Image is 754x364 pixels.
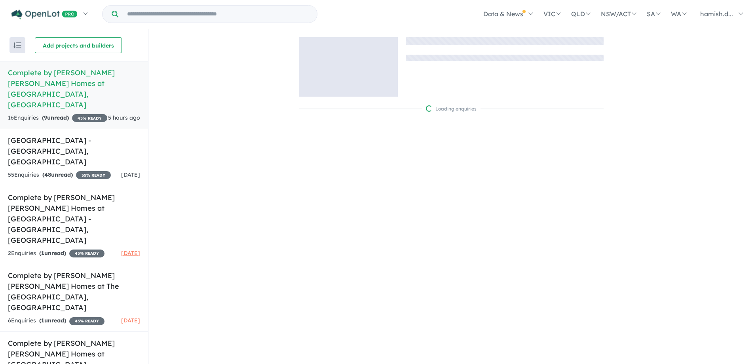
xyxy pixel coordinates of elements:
span: 9 [44,114,47,121]
span: [DATE] [121,317,140,324]
span: [DATE] [121,250,140,257]
span: 1 [41,317,44,324]
input: Try estate name, suburb, builder or developer [120,6,315,23]
div: 6 Enquir ies [8,316,104,326]
button: Add projects and builders [35,37,122,53]
h5: [GEOGRAPHIC_DATA] - [GEOGRAPHIC_DATA] , [GEOGRAPHIC_DATA] [8,135,140,167]
span: 35 % READY [76,171,111,179]
span: 5 hours ago [108,114,140,121]
strong: ( unread) [42,171,73,178]
div: 2 Enquir ies [8,249,104,258]
span: [DATE] [121,171,140,178]
strong: ( unread) [39,317,66,324]
img: sort.svg [13,42,21,48]
div: 16 Enquir ies [8,113,107,123]
span: hamish.d... [700,10,733,18]
h5: Complete by [PERSON_NAME] [PERSON_NAME] Homes at [GEOGRAPHIC_DATA] - [GEOGRAPHIC_DATA] , [GEOGRAP... [8,192,140,246]
img: Openlot PRO Logo White [11,10,78,19]
span: 1 [41,250,44,257]
div: 55 Enquir ies [8,170,111,180]
span: 45 % READY [72,114,107,122]
span: 48 [44,171,51,178]
h5: Complete by [PERSON_NAME] [PERSON_NAME] Homes at The [GEOGRAPHIC_DATA] , [GEOGRAPHIC_DATA] [8,270,140,313]
span: 45 % READY [69,250,104,257]
h5: Complete by [PERSON_NAME] [PERSON_NAME] Homes at [GEOGRAPHIC_DATA] , [GEOGRAPHIC_DATA] [8,67,140,110]
div: Loading enquiries [426,105,477,113]
strong: ( unread) [39,250,66,257]
strong: ( unread) [42,114,69,121]
span: 45 % READY [69,317,104,325]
